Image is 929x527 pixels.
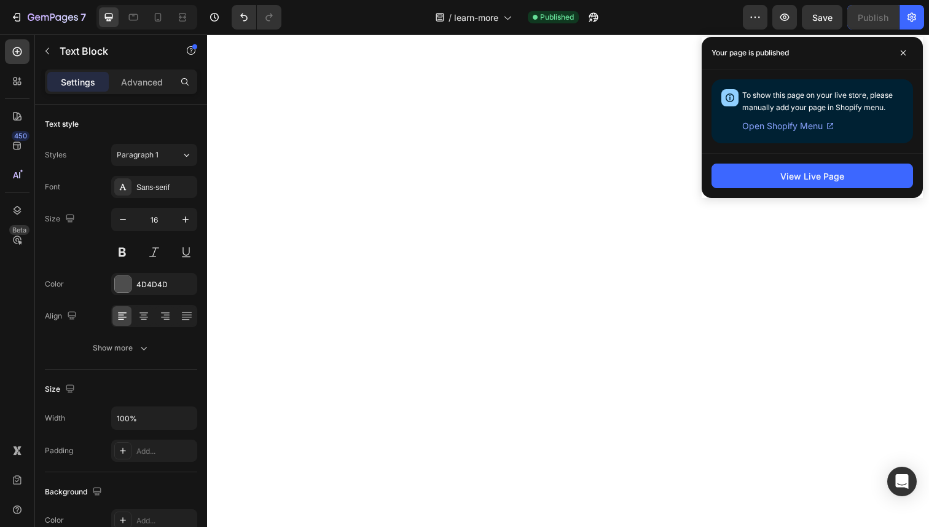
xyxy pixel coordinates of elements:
[45,279,64,290] div: Color
[812,12,833,23] span: Save
[136,446,194,457] div: Add...
[802,5,842,30] button: Save
[117,149,159,160] span: Paragraph 1
[742,119,823,133] span: Open Shopify Menu
[45,413,65,424] div: Width
[111,144,197,166] button: Paragraph 1
[112,407,197,429] input: Auto
[136,182,194,193] div: Sans-serif
[5,5,92,30] button: 7
[887,467,917,496] div: Open Intercom Messenger
[45,381,77,398] div: Size
[858,11,888,24] div: Publish
[136,279,194,290] div: 4D4D4D
[45,515,64,526] div: Color
[45,337,197,359] button: Show more
[207,34,929,527] iframe: Design area
[45,181,60,192] div: Font
[45,445,73,456] div: Padding
[711,164,913,188] button: View Live Page
[540,12,574,23] span: Published
[45,308,79,325] div: Align
[93,342,150,354] div: Show more
[780,170,844,183] div: View Live Page
[449,11,452,24] span: /
[45,149,66,160] div: Styles
[847,5,899,30] button: Publish
[60,44,164,58] p: Text Block
[45,211,77,228] div: Size
[12,131,29,141] div: 450
[45,484,104,501] div: Background
[80,10,86,25] p: 7
[454,11,498,24] span: learn-more
[742,90,893,112] span: To show this page on your live store, please manually add your page in Shopify menu.
[232,5,281,30] div: Undo/Redo
[9,225,29,235] div: Beta
[711,47,789,59] p: Your page is published
[61,76,95,89] p: Settings
[136,515,194,526] div: Add...
[121,76,163,89] p: Advanced
[45,119,79,130] div: Text style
